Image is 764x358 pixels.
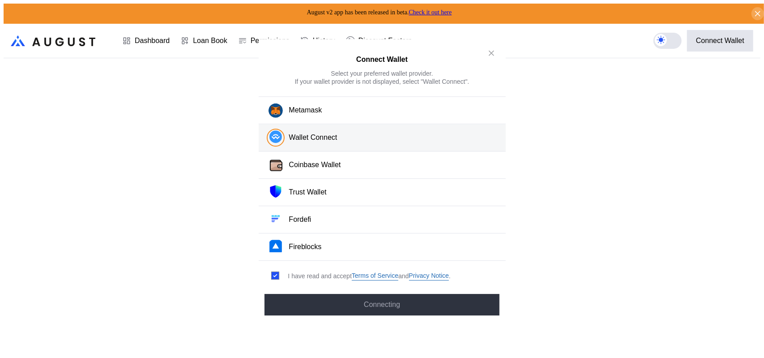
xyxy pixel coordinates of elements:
[269,185,282,198] img: Trust Wallet
[307,9,452,16] span: August v2 app has been released in beta.
[352,272,398,280] a: Terms of Service
[259,125,506,152] button: Wallet Connect
[269,213,282,225] img: Fordefi
[289,188,327,197] div: Trust Wallet
[409,272,449,280] a: Privacy Notice
[193,37,227,45] div: Loan Book
[259,152,506,179] button: Coinbase WalletCoinbase Wallet
[288,272,451,280] div: I have read and accept .
[265,294,499,315] button: Connecting
[289,242,322,252] div: Fireblocks
[259,97,506,125] button: Metamask
[259,234,506,261] button: FireblocksFireblocks
[289,106,322,115] div: Metamask
[269,240,282,253] img: Fireblocks
[696,37,744,45] div: Connect Wallet
[295,78,469,86] div: If your wallet provider is not displayed, select "Wallet Connect".
[259,207,506,234] button: FordefiFordefi
[359,37,412,45] div: Discount Factors
[135,37,170,45] div: Dashboard
[289,215,312,224] div: Fordefi
[289,133,337,142] div: Wallet Connect
[251,37,290,45] div: Permissions
[313,37,335,45] div: History
[259,179,506,207] button: Trust WalletTrust Wallet
[269,158,284,173] img: Coinbase Wallet
[398,272,409,280] span: and
[409,9,452,16] a: Check it out here
[484,46,499,60] button: close modal
[331,69,433,78] div: Select your preferred wallet provider.
[356,56,408,64] h2: Connect Wallet
[289,160,341,170] div: Coinbase Wallet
